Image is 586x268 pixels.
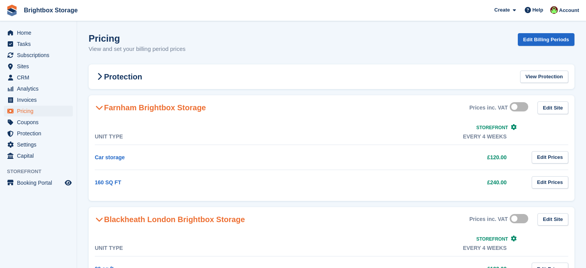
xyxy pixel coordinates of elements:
a: Edit Prices [532,176,568,189]
span: Account [559,7,579,14]
p: View and set your billing period prices [89,45,186,54]
a: menu [4,117,73,128]
h1: Pricing [89,33,186,44]
span: Pricing [17,106,63,116]
a: View Protection [520,71,568,83]
a: menu [4,39,73,49]
img: stora-icon-8386f47178a22dfd0bd8f6a31ec36ba5ce8667c1dd55bd0f319d3a0aa187defe.svg [6,5,18,16]
a: Edit Site [537,101,568,114]
span: CRM [17,72,63,83]
img: Marlena [550,6,558,14]
span: Help [532,6,543,14]
a: Storefront [476,236,517,242]
span: Protection [17,128,63,139]
div: Prices inc. VAT [469,216,508,222]
a: menu [4,61,73,72]
a: Preview store [64,178,73,187]
span: Storefront [476,236,508,242]
a: menu [4,94,73,105]
a: menu [4,83,73,94]
a: 160 SQ FT [95,179,121,185]
span: Storefront [7,168,77,175]
a: Storefront [476,125,517,130]
th: Every 4 weeks [309,129,522,145]
td: £240.00 [309,170,522,195]
span: Coupons [17,117,63,128]
span: Capital [17,150,63,161]
a: Edit Prices [532,151,568,164]
span: Home [17,27,63,38]
div: Prices inc. VAT [469,105,508,111]
td: £120.00 [309,145,522,170]
h2: Blackheath London Brightbox Storage [95,215,245,224]
a: menu [4,27,73,38]
a: menu [4,150,73,161]
span: Tasks [17,39,63,49]
span: Invoices [17,94,63,105]
a: menu [4,177,73,188]
a: Car storage [95,154,125,160]
span: Analytics [17,83,63,94]
a: Brightbox Storage [21,4,81,17]
th: Every 4 weeks [309,240,522,256]
span: Subscriptions [17,50,63,61]
a: menu [4,72,73,83]
th: Unit Type [95,129,309,145]
h2: Protection [95,72,142,81]
a: menu [4,139,73,150]
span: Booking Portal [17,177,63,188]
a: Edit Site [537,213,568,226]
th: Unit Type [95,240,309,256]
h2: Farnham Brightbox Storage [95,103,206,112]
a: menu [4,128,73,139]
span: Sites [17,61,63,72]
a: menu [4,106,73,116]
a: Edit Billing Periods [518,33,574,46]
span: Storefront [476,125,508,130]
span: Settings [17,139,63,150]
span: Create [494,6,510,14]
a: menu [4,50,73,61]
